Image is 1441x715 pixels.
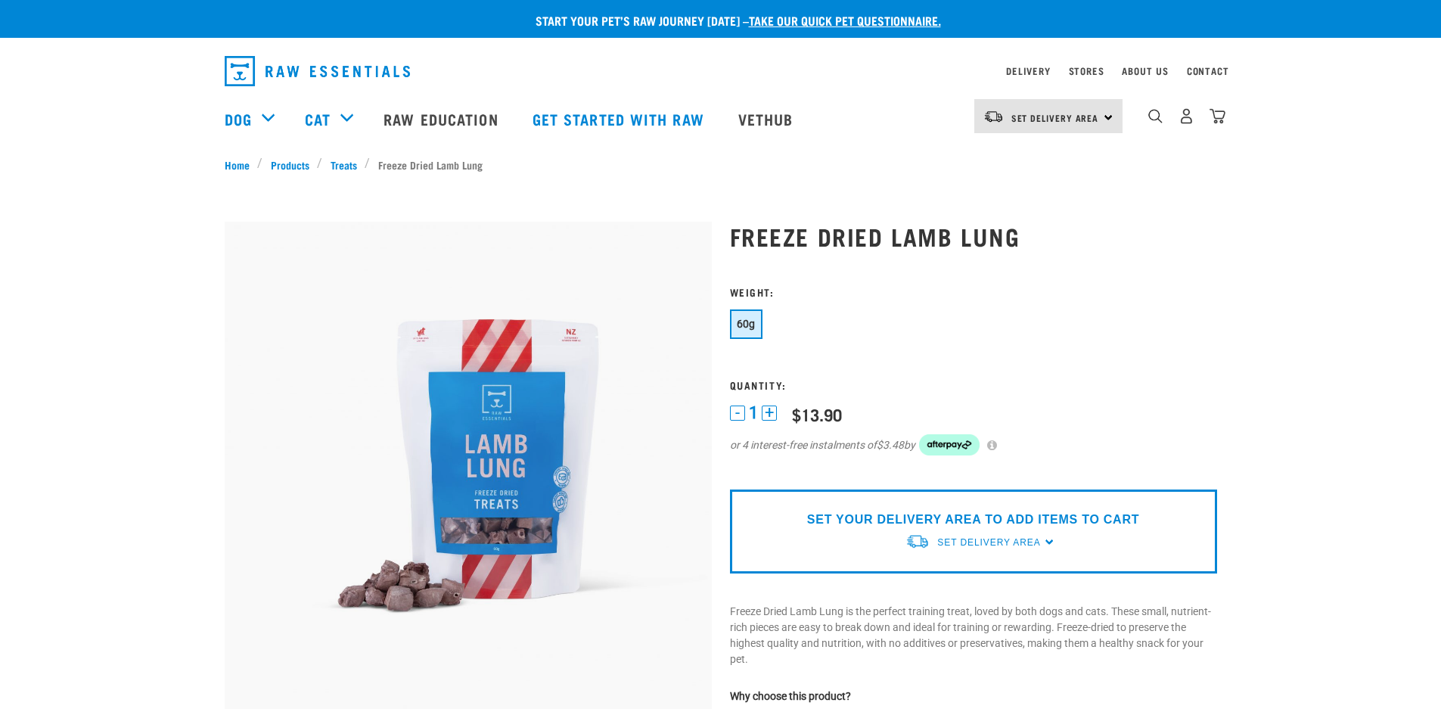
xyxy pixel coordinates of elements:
[730,406,745,421] button: -
[792,405,842,424] div: $13.90
[225,157,258,173] a: Home
[1006,68,1050,73] a: Delivery
[723,89,812,149] a: Vethub
[1069,68,1104,73] a: Stores
[730,690,851,702] strong: Why choose this product?
[905,533,930,549] img: van-moving.png
[368,89,517,149] a: Raw Education
[749,17,941,23] a: take our quick pet questionnaire.
[225,56,410,86] img: Raw Essentials Logo
[762,406,777,421] button: +
[1187,68,1229,73] a: Contact
[322,157,365,173] a: Treats
[517,89,723,149] a: Get started with Raw
[730,309,762,339] button: 60g
[877,437,904,453] span: $3.48
[749,405,758,421] span: 1
[225,222,712,709] img: RE Product Shoot 2023 Nov8571
[730,222,1217,250] h1: Freeze Dried Lamb Lung
[1210,108,1225,124] img: home-icon@2x.png
[1122,68,1168,73] a: About Us
[730,434,1217,455] div: or 4 interest-free instalments of by
[1011,115,1099,120] span: Set Delivery Area
[983,110,1004,123] img: van-moving.png
[937,537,1040,548] span: Set Delivery Area
[730,604,1217,667] p: Freeze Dried Lamb Lung is the perfect training treat, loved by both dogs and cats. These small, n...
[305,107,331,130] a: Cat
[225,157,1217,173] nav: breadcrumbs
[919,434,980,455] img: Afterpay
[213,50,1229,92] nav: dropdown navigation
[807,511,1139,529] p: SET YOUR DELIVERY AREA TO ADD ITEMS TO CART
[1179,108,1194,124] img: user.png
[225,107,252,130] a: Dog
[730,379,1217,390] h3: Quantity:
[1148,109,1163,123] img: home-icon-1@2x.png
[262,157,317,173] a: Products
[730,286,1217,297] h3: Weight:
[737,318,756,330] span: 60g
